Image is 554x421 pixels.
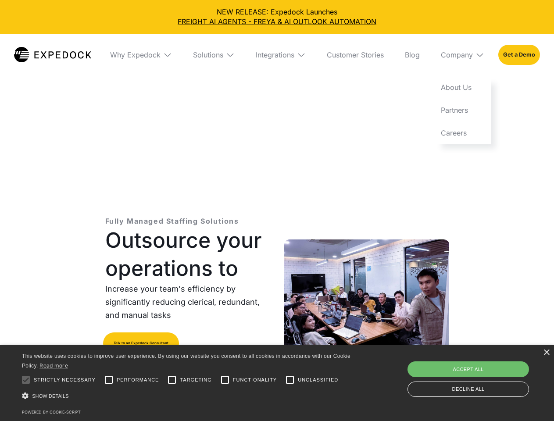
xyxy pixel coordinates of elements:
div: Solutions [193,50,223,59]
div: Solutions [186,34,242,76]
p: Increase your team's efficiency by significantly reducing clerical, redundant, and manual tasks [105,282,270,322]
a: Get a Demo [498,45,540,65]
a: Careers [434,121,491,144]
span: This website uses cookies to improve user experience. By using our website you consent to all coo... [22,353,350,369]
div: Why Expedock [110,50,161,59]
div: Integrations [249,34,313,76]
a: Customer Stories [320,34,391,76]
div: Integrations [256,50,294,59]
div: Company [434,34,491,76]
h1: Outsource your operations to [105,226,270,282]
div: Show details [22,390,354,402]
div: Company [441,50,473,59]
a: Read more [39,362,68,369]
span: Unclassified [298,376,338,384]
a: Blog [398,34,427,76]
a: Talk to an Expedock Consultant [103,332,179,354]
span: Strictly necessary [34,376,96,384]
nav: Company [434,76,491,144]
a: FREIGHT AI AGENTS - FREYA & AI OUTLOOK AUTOMATION [7,17,547,26]
p: Fully Managed Staffing Solutions [105,216,239,226]
div: Why Expedock [103,34,179,76]
a: About Us [434,76,491,99]
span: Performance [117,376,159,384]
a: Partners [434,99,491,121]
a: Powered by cookie-script [22,410,81,414]
span: Show details [32,393,69,399]
span: Functionality [233,376,277,384]
div: NEW RELEASE: Expedock Launches [7,7,547,27]
iframe: Chat Widget [408,326,554,421]
span: Targeting [180,376,211,384]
